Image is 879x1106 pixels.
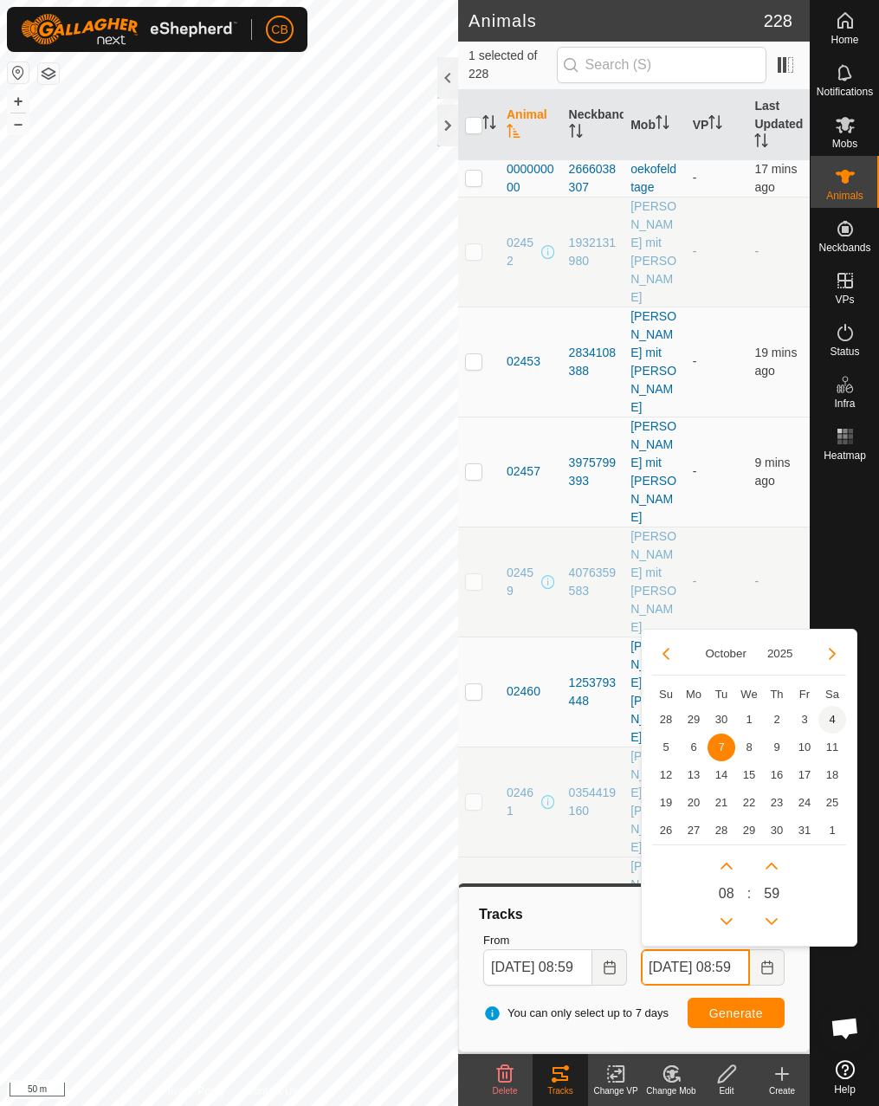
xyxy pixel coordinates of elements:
[624,90,686,160] th: Mob
[630,527,679,637] div: [PERSON_NAME] mit [PERSON_NAME]
[791,734,818,761] span: 10
[507,784,538,820] span: 02461
[791,817,818,844] td: 31
[747,883,751,904] span: :
[569,234,617,270] div: 1932131980
[507,126,520,140] p-sorticon: Activate to sort
[818,734,846,761] td: 11
[483,932,627,949] label: From
[708,118,722,132] p-sorticon: Activate to sort
[735,789,763,817] td: 22
[754,136,768,150] p-sorticon: Activate to sort
[835,294,854,305] span: VPs
[698,644,753,663] button: Choose Month
[770,688,783,701] span: Th
[699,1084,754,1097] div: Edit
[791,789,818,817] td: 24
[811,1053,879,1102] a: Help
[825,688,839,701] span: Sa
[764,8,792,34] span: 228
[482,118,496,132] p-sorticon: Activate to sort
[818,640,846,668] button: Next Month
[831,35,858,45] span: Home
[652,789,680,817] td: 19
[693,244,697,258] app-display-virtual-paddock-transition: -
[719,883,734,904] span: 0 8
[8,91,29,112] button: +
[708,789,735,817] td: 21
[643,1084,699,1097] div: Change Mob
[652,734,680,761] td: 5
[557,47,766,83] input: Search (S)
[652,761,680,789] td: 12
[735,761,763,789] td: 15
[507,462,540,481] span: 02457
[747,90,810,160] th: Last Updated
[763,761,791,789] td: 16
[507,682,540,701] span: 02460
[735,817,763,844] span: 29
[735,734,763,761] td: 8
[708,706,735,734] td: 30
[818,761,846,789] td: 18
[38,63,59,84] button: Map Layers
[8,62,29,83] button: Reset Map
[834,1084,856,1095] span: Help
[680,761,708,789] td: 13
[630,160,679,197] div: oekofeldtage
[740,688,757,701] span: We
[754,346,797,378] span: 7 Oct 2025, 8:44 am
[271,21,288,39] span: CB
[507,352,540,371] span: 02453
[507,564,538,600] span: 02459
[799,688,810,701] span: Fr
[630,197,679,307] div: [PERSON_NAME] mit [PERSON_NAME]
[686,688,701,701] span: Mo
[630,747,679,857] div: [PERSON_NAME] mit [PERSON_NAME]
[21,14,237,45] img: Gallagher Logo
[824,450,866,461] span: Heatmap
[160,1083,225,1099] a: Privacy Policy
[569,674,617,710] div: 1253793448
[791,706,818,734] span: 3
[652,817,680,844] td: 26
[763,817,791,844] td: 30
[715,688,728,701] span: Tu
[680,734,708,761] span: 6
[760,644,800,663] button: Choose Year
[680,706,708,734] td: 29
[693,574,697,588] app-display-virtual-paddock-transition: -
[630,307,679,417] div: [PERSON_NAME] mit [PERSON_NAME]
[469,10,764,31] h2: Animals
[834,398,855,409] span: Infra
[693,464,697,478] app-display-virtual-paddock-transition: -
[758,852,785,880] p-button: Next Minute
[708,734,735,761] span: 7
[652,706,680,734] td: 28
[764,883,779,904] span: 59
[763,734,791,761] span: 9
[818,817,846,844] td: 1
[569,344,617,380] div: 2834108388
[735,706,763,734] td: 1
[758,908,785,935] p-button: Previous Minute
[652,640,680,668] button: Previous Month
[708,817,735,844] span: 28
[826,191,863,201] span: Animals
[818,706,846,734] td: 4
[819,1002,871,1054] div: Chat öffnen
[693,171,697,184] app-display-virtual-paddock-transition: -
[8,113,29,134] button: –
[569,564,617,600] div: 4076359583
[693,354,697,368] app-display-virtual-paddock-transition: -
